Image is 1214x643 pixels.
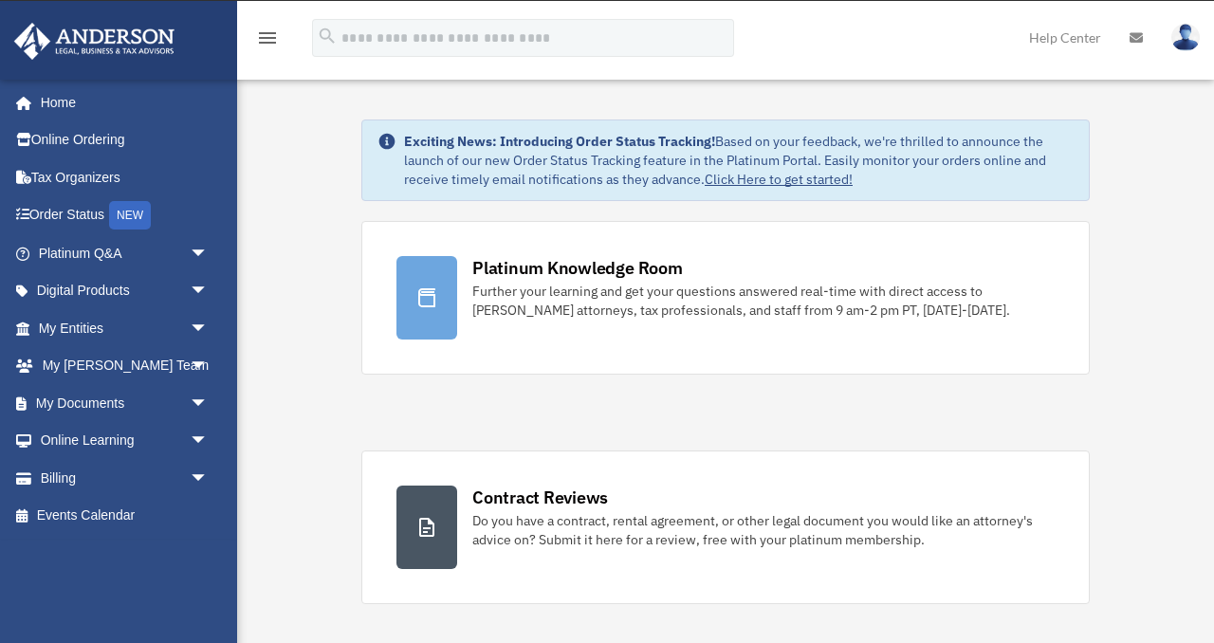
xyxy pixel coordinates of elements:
a: Order StatusNEW [13,196,237,235]
a: Billingarrow_drop_down [13,459,237,497]
span: arrow_drop_down [190,309,228,348]
img: Anderson Advisors Platinum Portal [9,23,180,60]
a: Home [13,83,228,121]
a: Digital Productsarrow_drop_down [13,272,237,310]
strong: Exciting News: Introducing Order Status Tracking! [404,133,715,150]
a: My Entitiesarrow_drop_down [13,309,237,347]
a: Platinum Q&Aarrow_drop_down [13,234,237,272]
a: Platinum Knowledge Room Further your learning and get your questions answered real-time with dire... [361,221,1090,375]
span: arrow_drop_down [190,422,228,461]
span: arrow_drop_down [190,234,228,273]
a: My [PERSON_NAME] Teamarrow_drop_down [13,347,237,385]
a: Contract Reviews Do you have a contract, rental agreement, or other legal document you would like... [361,450,1090,604]
a: Click Here to get started! [705,171,853,188]
span: arrow_drop_down [190,459,228,498]
a: Events Calendar [13,497,237,535]
div: Platinum Knowledge Room [472,256,683,280]
a: Online Ordering [13,121,237,159]
div: Based on your feedback, we're thrilled to announce the launch of our new Order Status Tracking fe... [404,132,1074,189]
i: menu [256,27,279,49]
i: search [317,26,338,46]
a: menu [256,33,279,49]
div: Further your learning and get your questions answered real-time with direct access to [PERSON_NAM... [472,282,1055,320]
div: NEW [109,201,151,230]
a: Online Learningarrow_drop_down [13,422,237,460]
a: Tax Organizers [13,158,237,196]
div: Do you have a contract, rental agreement, or other legal document you would like an attorney's ad... [472,511,1055,549]
div: Contract Reviews [472,486,608,509]
span: arrow_drop_down [190,272,228,311]
img: User Pic [1171,24,1200,51]
span: arrow_drop_down [190,347,228,386]
span: arrow_drop_down [190,384,228,423]
a: My Documentsarrow_drop_down [13,384,237,422]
